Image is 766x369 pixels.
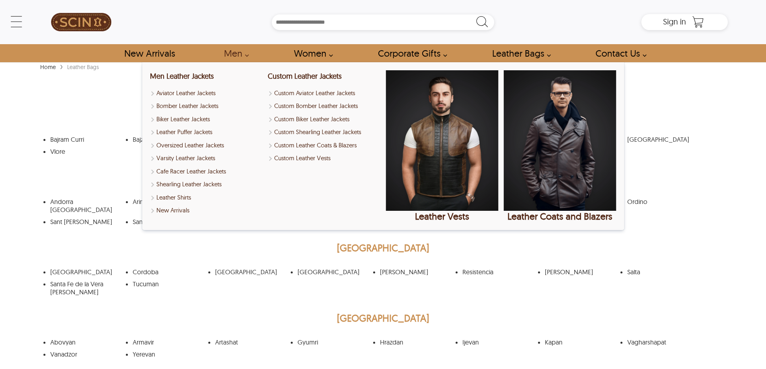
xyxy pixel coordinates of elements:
[268,89,380,98] a: Custom Aviator Leather Jackets
[380,268,428,276] a: [PERSON_NAME]
[462,268,493,276] a: Resistencia
[215,268,277,276] a: [GEOGRAPHIC_DATA]
[503,70,616,222] a: Leather Coats and Blazers
[627,135,689,143] a: [GEOGRAPHIC_DATA]
[50,147,65,155] a: Vlore
[60,59,63,73] span: ›
[268,102,380,111] a: Shop Custom Bomber Leather Jackets
[268,71,342,81] a: Custom Leather Jackets
[586,44,651,62] a: contact-us
[268,141,380,150] a: Shop Custom Leather Coats & Blazers
[150,206,263,215] a: Shop New Arrivals
[50,198,112,214] a: Andorra [GEOGRAPHIC_DATA]
[150,180,263,189] a: Shop Men Shearling Leather Jackets
[268,154,380,163] a: Shop Custom Leather Vests
[369,44,452,62] a: Shop Leather Corporate Gifts
[690,16,706,28] a: Shopping Cart
[268,128,380,137] a: Shop Custom Shearling Leather Jackets
[285,44,337,62] a: Shop Women Leather Jackets
[503,70,616,211] img: Leather Coats and Blazers
[65,63,101,71] div: Leather Bags
[50,350,77,358] a: Vanadzor
[50,268,112,276] a: [GEOGRAPHIC_DATA]
[386,70,498,211] img: Leather Vests
[50,280,103,296] a: Santa Fe de la Vera [PERSON_NAME]
[150,141,263,150] a: Shop Oversized Leather Jackets
[627,268,640,276] a: Salta
[38,310,728,330] h2: [GEOGRAPHIC_DATA]
[150,167,263,176] a: Shop Men Cafe Racer Leather Jackets
[663,16,686,27] span: Sign in
[298,338,318,346] a: Gyumri
[150,102,263,111] a: Shop Men Bomber Leather Jackets
[50,135,84,143] a: Bajram Curri
[133,198,151,206] a: Arinsal
[386,211,498,222] div: Leather Vests
[150,154,263,163] a: Shop Varsity Leather Jackets
[38,63,58,71] a: Home
[38,169,728,190] h2: [GEOGRAPHIC_DATA]
[150,193,263,202] a: Shop Leather Shirts
[150,115,263,124] a: Shop Men Biker Leather Jackets
[38,107,728,127] h2: [GEOGRAPHIC_DATA]
[133,280,159,288] a: Tucuman
[150,89,263,98] a: Shop Men Aviator Leather Jackets
[545,268,593,276] a: [PERSON_NAME]
[627,198,647,206] a: Ordino
[50,218,112,226] a: Sant [PERSON_NAME]
[215,338,238,346] a: Artashat
[545,338,563,346] a: Kapan
[386,70,498,222] a: Leather Vests
[133,268,158,276] a: Cordoba
[50,338,76,346] a: Abovyan
[38,79,728,107] h1: Leather Bags
[51,4,111,40] img: SCIN
[268,115,380,124] a: Shop Custom Biker Leather Jackets
[483,44,555,62] a: Shop Leather Bags
[298,268,359,276] a: [GEOGRAPHIC_DATA]
[38,4,124,40] a: SCIN
[503,211,616,222] div: Leather Coats and Blazers
[115,44,184,62] a: Shop New Arrivals
[133,350,155,358] a: Yerevan
[627,338,666,346] a: Vagharshapat
[215,44,253,62] a: shop men's leather jackets
[133,218,172,226] a: Santa Coloma
[663,19,686,26] a: Sign in
[150,128,263,137] a: Shop Leather Puffer Jackets
[133,135,147,143] a: Bajze
[133,338,154,346] a: Armavir
[380,338,403,346] a: Hrazdan
[150,71,214,81] a: Shop Men Leather Jackets
[462,338,479,346] a: Ijevan
[38,240,728,260] h2: [GEOGRAPHIC_DATA]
